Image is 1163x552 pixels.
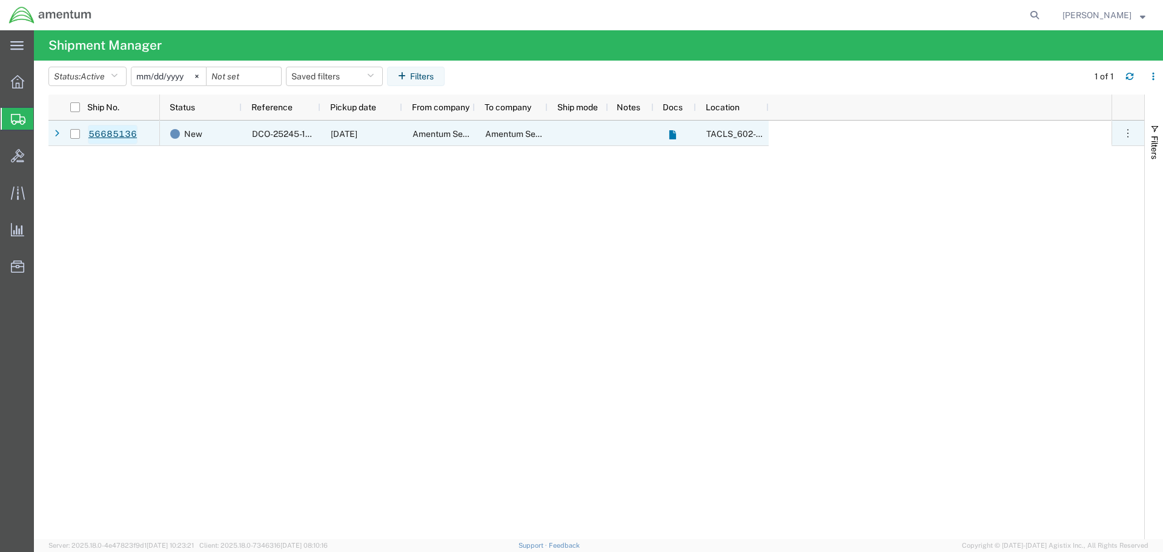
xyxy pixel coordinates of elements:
[331,129,357,139] span: 09/02/2025
[485,102,531,112] span: To company
[1095,70,1116,83] div: 1 of 1
[706,129,933,139] span: TACLS_602-Jefferson City, MO
[663,102,683,112] span: Docs
[330,102,376,112] span: Pickup date
[280,542,328,549] span: [DATE] 08:10:16
[413,129,503,139] span: Amentum Services, Inc.
[286,67,383,86] button: Saved filters
[131,67,206,85] input: Not set
[87,102,119,112] span: Ship No.
[251,102,293,112] span: Reference
[147,542,194,549] span: [DATE] 10:23:21
[199,542,328,549] span: Client: 2025.18.0-7346316
[962,540,1148,551] span: Copyright © [DATE]-[DATE] Agistix Inc., All Rights Reserved
[81,71,105,81] span: Active
[412,102,469,112] span: From company
[387,67,445,86] button: Filters
[48,67,127,86] button: Status:Active
[48,542,194,549] span: Server: 2025.18.0-4e47823f9d1
[557,102,598,112] span: Ship mode
[549,542,580,549] a: Feedback
[8,6,92,24] img: logo
[1062,8,1146,22] button: [PERSON_NAME]
[184,121,202,147] span: New
[88,125,138,144] a: 56685136
[207,67,281,85] input: Not set
[48,30,162,61] h4: Shipment Manager
[706,102,740,112] span: Location
[519,542,549,549] a: Support
[1062,8,1132,22] span: David Manner
[485,129,576,139] span: Amentum Services, Inc.
[1150,136,1159,159] span: Filters
[617,102,640,112] span: Notes
[170,102,195,112] span: Status
[252,129,331,139] span: DCO-25245-167625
